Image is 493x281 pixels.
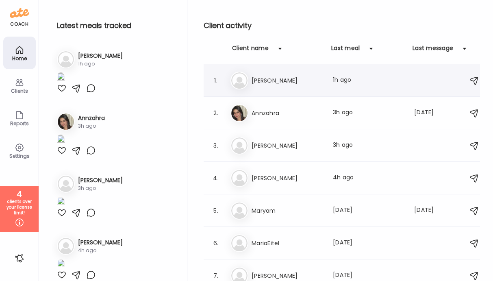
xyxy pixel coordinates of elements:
[10,21,28,28] div: coach
[5,56,34,61] div: Home
[252,141,323,150] h3: [PERSON_NAME]
[211,206,221,216] div: 5.
[252,206,323,216] h3: Maryam
[333,271,404,281] div: [DATE]
[58,51,74,68] img: bg-avatar-default.svg
[413,44,453,57] div: Last message
[78,52,123,60] h3: [PERSON_NAME]
[211,271,221,281] div: 7.
[252,271,323,281] h3: [PERSON_NAME]
[333,141,404,150] div: 3h ago
[252,108,323,118] h3: Annzahra
[10,7,29,20] img: ate
[231,72,248,89] img: bg-avatar-default.svg
[78,176,123,185] h3: [PERSON_NAME]
[252,173,323,183] h3: [PERSON_NAME]
[78,60,123,68] div: 1h ago
[231,105,248,121] img: avatars%2FqhHDn4XjxJVHWDvtl6RkNWap9aJ3
[231,203,248,219] img: bg-avatar-default.svg
[5,121,34,126] div: Reports
[3,189,36,199] div: 4
[211,238,221,248] div: 6.
[333,108,404,118] div: 3h ago
[78,122,105,130] div: 3h ago
[333,76,404,85] div: 1h ago
[57,20,174,32] h2: Latest meals tracked
[414,108,446,118] div: [DATE]
[78,185,123,192] div: 3h ago
[5,153,34,159] div: Settings
[331,44,360,57] div: Last meal
[252,76,323,85] h3: [PERSON_NAME]
[57,135,65,146] img: images%2FqhHDn4XjxJVHWDvtl6RkNWap9aJ3%2FjEiwk97dNhhCJgmPJaP5%2FmeuRcLaumVO6pK3VCyoH_1080
[58,238,74,254] img: bg-avatar-default.svg
[232,44,269,57] div: Client name
[231,170,248,186] img: bg-avatar-default.svg
[78,247,123,254] div: 4h ago
[57,259,65,270] img: images%2Ftq8w4AGcnPd8RBXMZnMG3kW01II2%2FRw6gCVLQdiAFiJEv7pxs%2FE28QVHEkulB1nMjBPSoa_1080
[211,173,221,183] div: 4.
[5,88,34,94] div: Clients
[57,72,65,83] img: images%2FSyrGBYAVVvbbqagpCtJKyRqPwrD3%2FElsOxTNeW5TuwAodDcmv%2FeXaE0QdaD8sejkohB1jm_1080
[204,20,484,32] h2: Client activity
[58,176,74,192] img: bg-avatar-default.svg
[78,238,123,247] h3: [PERSON_NAME]
[414,206,446,216] div: [DATE]
[211,76,221,85] div: 1.
[333,173,404,183] div: 4h ago
[78,114,105,122] h3: Annzahra
[57,197,65,208] img: images%2F7O7qJOhQIEPo5IhkH4gQEkcWy7y2%2FMpjrqYDNcvpPIvOzTElD%2FrNfqMyYP0XORNK4n3pqL_1080
[211,141,221,150] div: 3.
[211,108,221,118] div: 2.
[231,137,248,154] img: bg-avatar-default.svg
[333,206,404,216] div: [DATE]
[252,238,323,248] h3: MariaEitel
[3,199,36,216] div: clients over your license limit!
[231,235,248,251] img: bg-avatar-default.svg
[58,113,74,130] img: avatars%2FqhHDn4XjxJVHWDvtl6RkNWap9aJ3
[333,238,404,248] div: [DATE]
